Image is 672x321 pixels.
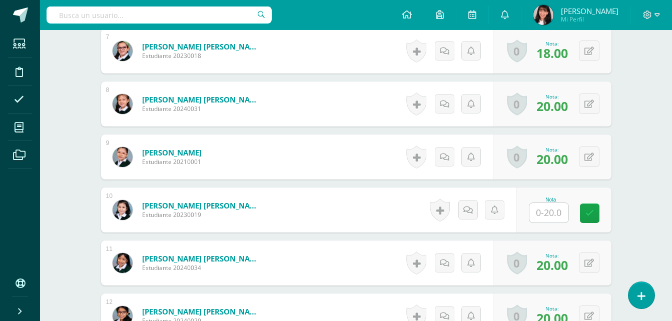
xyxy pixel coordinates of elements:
[533,5,553,25] img: f24f368c0c04a6efa02f0eb874e4cc40.png
[142,306,262,316] a: [PERSON_NAME] [PERSON_NAME]
[142,210,262,219] span: Estudiante 20230019
[142,94,262,104] a: [PERSON_NAME] [PERSON_NAME]
[536,150,568,167] span: 20.00
[113,94,133,114] img: 29c871280c4b7de8b19c39f6c98d0aab.png
[561,15,618,23] span: Mi Perfil
[113,253,133,273] img: 99db114eeb752d58f103f9f79b73aab8.png
[561,6,618,16] span: [PERSON_NAME]
[536,252,568,259] div: Nota:
[536,97,568,114] span: 20.00
[113,200,133,220] img: 60b88eca8eb73338094c8694bcfc973f.png
[536,44,568,61] span: 18.00
[142,104,262,113] span: Estudiante 20240031
[536,93,568,100] div: Nota:
[507,251,527,274] a: 0
[536,146,568,153] div: Nota:
[536,40,568,47] div: Nota:
[113,147,133,167] img: 4107289463d211563f1a11ef1a6c1f53.png
[507,39,527,62] a: 0
[142,147,202,157] a: [PERSON_NAME]
[536,305,568,312] div: Nota:
[142,200,262,210] a: [PERSON_NAME] [PERSON_NAME]
[47,6,272,23] input: Busca un usuario...
[142,51,262,60] span: Estudiante 20230018
[529,203,568,222] input: 0-20.0
[529,197,573,202] div: Nota
[142,41,262,51] a: [PERSON_NAME] [PERSON_NAME]
[142,157,202,166] span: Estudiante 20210001
[113,41,133,61] img: 38f5c948d24cbb01d10da8599f71c1c6.png
[507,145,527,168] a: 0
[142,253,262,263] a: [PERSON_NAME] [PERSON_NAME]
[507,92,527,115] a: 0
[142,263,262,272] span: Estudiante 20240034
[536,256,568,273] span: 20.00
